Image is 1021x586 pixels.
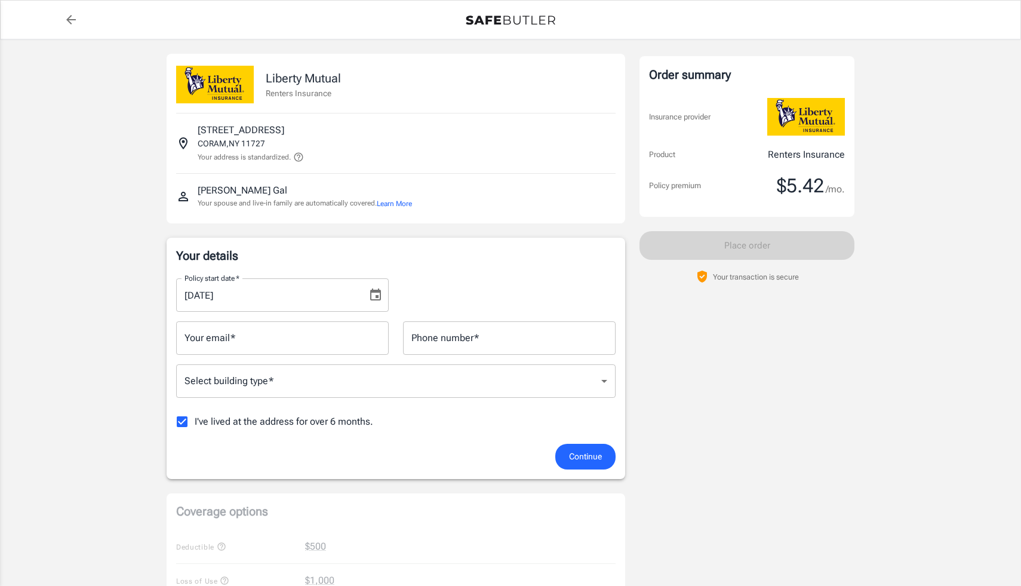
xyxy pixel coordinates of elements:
[198,183,287,198] p: [PERSON_NAME] Gal
[466,16,555,25] img: Back to quotes
[649,180,701,192] p: Policy premium
[176,321,389,355] input: Enter email
[364,283,388,307] button: Choose date, selected date is Aug 28, 2025
[176,136,190,151] svg: Insured address
[777,174,824,198] span: $5.42
[176,66,254,103] img: Liberty Mutual
[198,123,284,137] p: [STREET_ADDRESS]
[176,189,190,204] svg: Insured person
[649,149,675,161] p: Product
[195,415,373,429] span: I've lived at the address for over 6 months.
[713,271,799,283] p: Your transaction is secure
[176,278,359,312] input: MM/DD/YYYY
[768,148,845,162] p: Renters Insurance
[403,321,616,355] input: Enter number
[266,69,341,87] p: Liberty Mutual
[377,198,412,209] button: Learn More
[59,8,83,32] a: back to quotes
[198,152,291,162] p: Your address is standardized.
[555,444,616,470] button: Continue
[198,198,412,209] p: Your spouse and live-in family are automatically covered.
[266,87,341,99] p: Renters Insurance
[767,98,845,136] img: Liberty Mutual
[198,137,265,149] p: CORAM , NY 11727
[569,449,602,464] span: Continue
[649,66,845,84] div: Order summary
[184,273,239,283] label: Policy start date
[649,111,711,123] p: Insurance provider
[826,181,845,198] span: /mo.
[176,247,616,264] p: Your details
